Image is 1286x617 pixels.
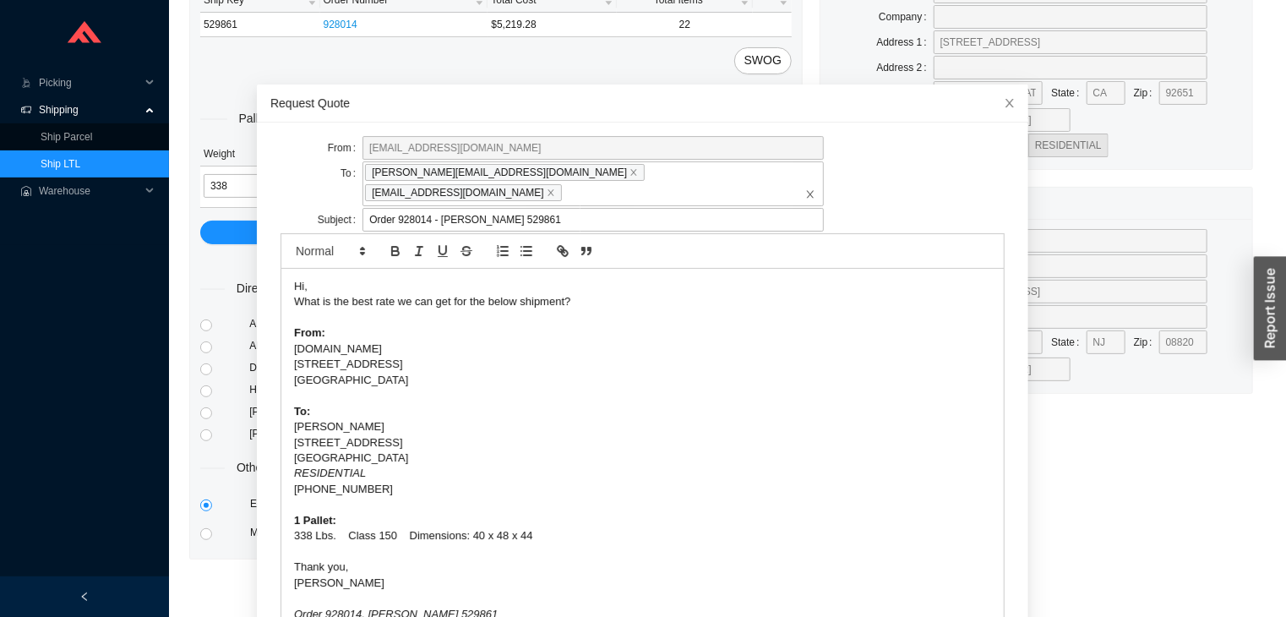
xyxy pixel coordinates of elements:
[805,189,815,199] span: close
[249,425,496,442] div: [PERSON_NAME] Trucking Standard
[294,514,336,527] strong: 1 Pallet:
[294,435,991,450] div: [STREET_ADDRESS]
[366,184,562,201] span: [EMAIL_ADDRESS][DOMAIN_NAME]
[744,51,782,70] span: SWOG
[324,19,357,30] a: 928014
[876,56,933,79] label: Address 2
[249,403,496,420] div: [PERSON_NAME] Standard
[294,357,991,372] div: [STREET_ADDRESS]
[270,94,1015,112] div: Request Quote
[39,96,140,123] span: Shipping
[1035,139,1102,151] span: RESIDENTIAL
[1005,97,1016,109] span: close
[294,482,991,497] div: [PHONE_NUMBER]
[294,467,366,479] em: RESIDENTIAL
[294,528,991,543] div: 338 Lbs. Class 150 Dimensions: 40 x 48 x 44
[1134,330,1159,354] label: Zip
[294,373,991,388] div: [GEOGRAPHIC_DATA]
[905,81,934,105] label: City
[39,69,140,96] span: Picking
[294,294,991,309] div: What is the best rate we can get for the below shipment?
[227,109,286,128] span: Pallets
[617,13,754,37] td: 22
[1051,330,1086,354] label: State
[39,177,140,205] span: Warehouse
[249,359,496,376] div: Daylight Trucking Standard
[294,419,991,434] div: [PERSON_NAME]
[41,131,92,143] a: Ship Parcel
[1134,81,1159,105] label: Zip
[249,381,496,398] div: Hercules Freight Standard
[366,164,646,181] span: [PERSON_NAME][EMAIL_ADDRESS][DOMAIN_NAME]
[294,576,991,591] div: [PERSON_NAME]
[294,341,991,357] div: [DOMAIN_NAME]
[831,188,1242,219] div: Return Address
[200,221,792,244] button: Add Pallet
[225,458,327,478] span: Other Services
[879,5,934,29] label: Company
[318,208,362,232] label: Subject
[341,161,363,185] label: To
[294,279,991,294] div: Hi,
[225,279,328,298] span: Direct Services
[547,188,555,197] span: close
[488,13,616,37] td: $5,219.28
[200,142,319,167] th: Weight
[294,326,325,339] strong: From:
[294,450,991,466] div: [GEOGRAPHIC_DATA]
[247,524,446,541] div: Manual
[79,592,90,602] span: left
[630,168,639,177] span: close
[564,183,576,202] input: [PERSON_NAME][EMAIL_ADDRESS][DOMAIN_NAME]close[EMAIL_ADDRESS][DOMAIN_NAME]closeclose
[1051,81,1086,105] label: State
[294,405,310,418] strong: To:
[992,85,1029,122] button: Close
[294,560,991,575] div: Thank you,
[249,337,496,354] div: ABF Freight System Standard
[249,315,496,332] div: A. [PERSON_NAME]
[247,492,446,516] div: Economy Freight
[41,158,80,170] a: Ship LTL
[200,13,320,37] td: 529861
[734,47,792,74] button: SWOG
[876,30,933,54] label: Address 1
[328,136,362,160] label: From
